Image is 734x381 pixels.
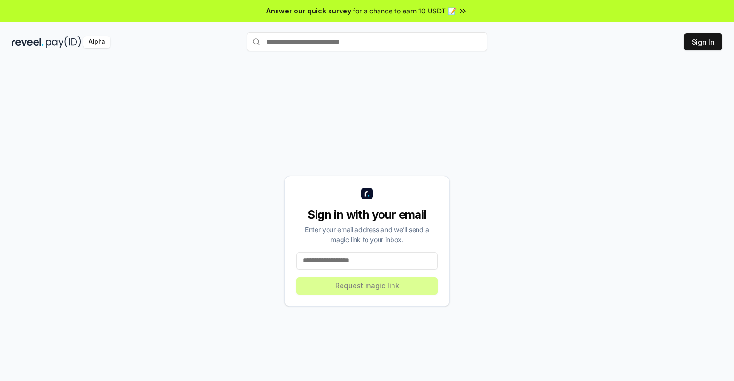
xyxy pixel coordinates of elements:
[353,6,456,16] span: for a chance to earn 10 USDT 📝
[12,36,44,48] img: reveel_dark
[83,36,110,48] div: Alpha
[266,6,351,16] span: Answer our quick survey
[296,207,438,222] div: Sign in with your email
[296,224,438,245] div: Enter your email address and we’ll send a magic link to your inbox.
[684,33,722,50] button: Sign In
[361,188,373,199] img: logo_small
[46,36,81,48] img: pay_id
